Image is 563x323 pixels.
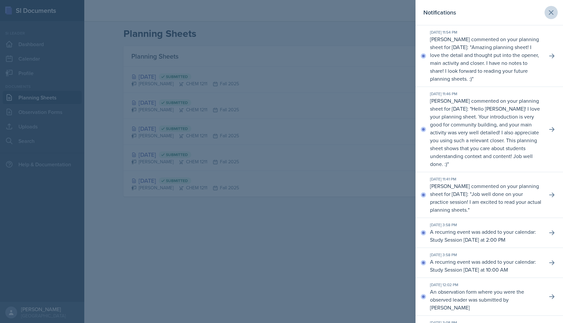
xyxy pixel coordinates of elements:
[423,8,456,17] h2: Notifications
[430,190,541,213] p: Job well done on your practice session! I am excited to read your actual planning sheets.
[430,97,542,168] p: [PERSON_NAME] commented on your planning sheet for [DATE]: " "
[430,288,542,311] p: An observation form where you were the observed leader was submitted by [PERSON_NAME]
[430,29,542,35] div: [DATE] 11:54 PM
[430,182,542,214] p: [PERSON_NAME] commented on your planning sheet for [DATE]: " "
[430,228,542,244] p: A recurring event was added to your calendar: Study Session [DATE] at 2:00 PM
[430,282,542,288] div: [DATE] 12:02 PM
[430,105,540,168] p: Hello [PERSON_NAME]! I love your planning sheet. Your introduction is very good for community bui...
[430,252,542,258] div: [DATE] 3:58 PM
[430,91,542,97] div: [DATE] 11:46 PM
[430,222,542,228] div: [DATE] 3:58 PM
[430,258,542,274] p: A recurring event was added to your calendar: Study Session [DATE] at 10:00 AM
[430,176,542,182] div: [DATE] 11:41 PM
[430,43,539,82] p: Amazing planning sheet! I love the detail and thought put into the opener, main activity and clos...
[430,35,542,83] p: [PERSON_NAME] commented on your planning sheet for [DATE]: " "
